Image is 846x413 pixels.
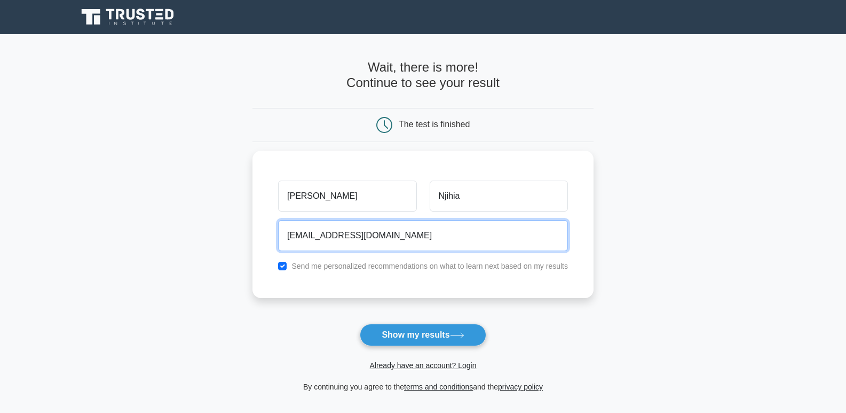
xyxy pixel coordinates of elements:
button: Show my results [360,324,486,346]
a: Already have an account? Login [369,361,476,370]
h4: Wait, there is more! Continue to see your result [252,60,594,91]
a: terms and conditions [404,383,473,391]
div: The test is finished [399,120,470,129]
input: Email [278,220,568,251]
input: First name [278,181,416,212]
div: By continuing you agree to the and the [246,380,600,393]
input: Last name [430,181,568,212]
a: privacy policy [498,383,543,391]
label: Send me personalized recommendations on what to learn next based on my results [291,262,568,270]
